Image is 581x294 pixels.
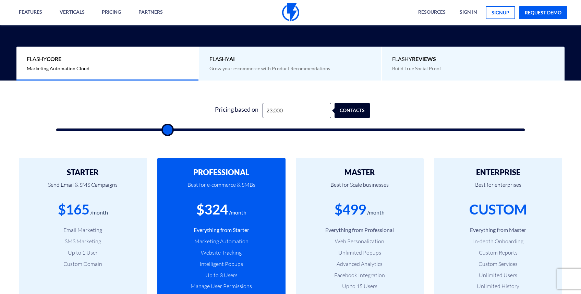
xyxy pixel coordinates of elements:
li: Web Personalization [306,237,414,245]
span: Grow your e-commerce with Product Recommendations [209,65,330,71]
li: Up to 1 User [29,249,137,257]
p: Best for enterprises [444,176,552,200]
li: Email Marketing [29,226,137,234]
a: signup [486,6,515,19]
li: Unlimited Users [444,271,552,279]
li: Custom Domain [29,260,137,268]
span: Marketing Automation Cloud [27,65,89,71]
li: Facebook Integration [306,271,414,279]
b: REVIEWS [412,56,436,62]
b: Core [47,56,61,62]
span: Flashy [209,55,371,63]
div: Pricing based on [211,103,263,118]
li: Marketing Automation [168,237,275,245]
div: /month [367,209,385,217]
div: $324 [196,200,228,219]
a: request demo [519,6,567,19]
li: In-depth Onboarding [444,237,552,245]
li: Website Tracking [168,249,275,257]
li: Up to 3 Users [168,271,275,279]
li: SMS Marketing [29,237,137,245]
h2: MASTER [306,168,414,176]
li: Unlimited Popups [306,249,414,257]
h2: ENTERPRISE [444,168,552,176]
span: Build True Social Proof [392,65,441,71]
span: Flashy [392,55,554,63]
span: Flashy [27,55,188,63]
li: Manage User Permissions [168,282,275,290]
li: Everything from Starter [168,226,275,234]
li: Everything from Master [444,226,552,234]
div: /month [90,209,108,217]
li: Unlimited History [444,282,552,290]
li: Custom Reports [444,249,552,257]
li: Intelligent Popups [168,260,275,268]
li: Up to 15 Users [306,282,414,290]
li: Custom Services [444,260,552,268]
li: Everything from Professional [306,226,414,234]
div: CUSTOM [469,200,527,219]
b: AI [229,56,235,62]
div: $499 [335,200,366,219]
li: Advanced Analytics [306,260,414,268]
div: /month [229,209,246,217]
div: contacts [339,103,374,118]
p: Best for e-commerce & SMBs [168,176,275,200]
h2: STARTER [29,168,137,176]
p: Best for Scale businesses [306,176,414,200]
h2: PROFESSIONAL [168,168,275,176]
p: Send Email & SMS Campaigns [29,176,137,200]
div: $165 [58,200,89,219]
